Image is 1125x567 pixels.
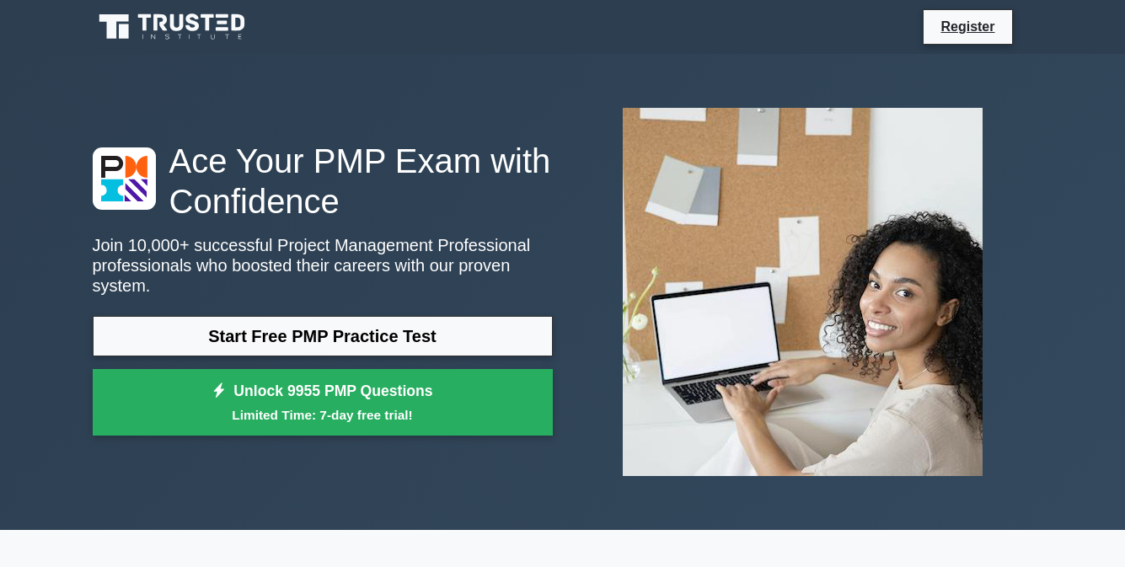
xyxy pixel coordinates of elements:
h1: Ace Your PMP Exam with Confidence [93,141,553,222]
small: Limited Time: 7-day free trial! [114,405,532,425]
a: Unlock 9955 PMP QuestionsLimited Time: 7-day free trial! [93,369,553,436]
p: Join 10,000+ successful Project Management Professional professionals who boosted their careers w... [93,235,553,296]
a: Start Free PMP Practice Test [93,316,553,356]
a: Register [930,16,1004,37]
